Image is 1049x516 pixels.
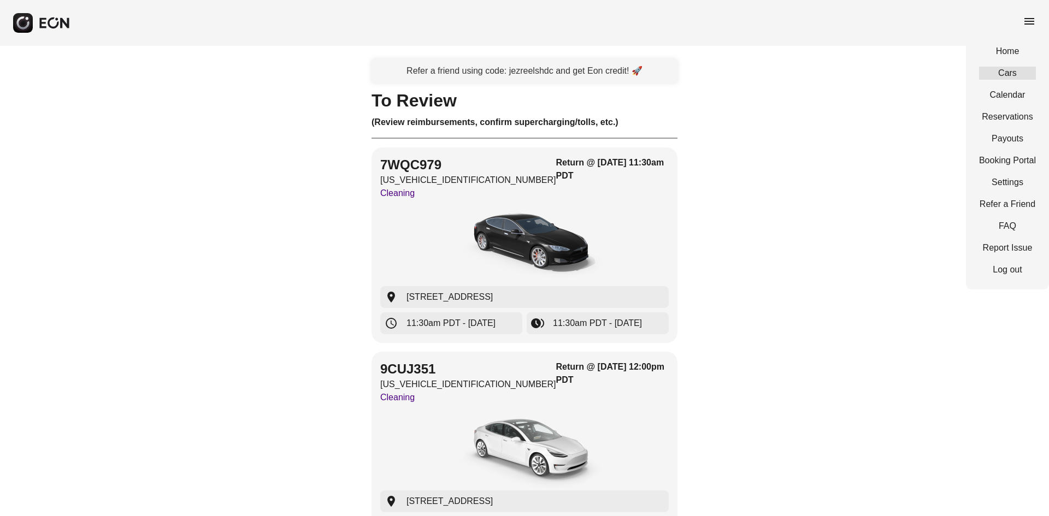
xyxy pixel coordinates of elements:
[380,378,556,391] p: [US_VEHICLE_IDENTIFICATION_NUMBER]
[372,147,677,343] button: 7WQC979[US_VEHICLE_IDENTIFICATION_NUMBER]CleaningReturn @ [DATE] 11:30am PDTcar[STREET_ADDRESS]11...
[385,290,398,304] span: location_on
[979,132,1036,145] a: Payouts
[372,59,677,83] a: Refer a friend using code: jezreelshdc and get Eon credit! 🚀
[443,204,606,286] img: car
[406,317,496,330] span: 11:30am PDT - [DATE]
[979,220,1036,233] a: FAQ
[385,495,398,508] span: location_on
[380,174,556,187] p: [US_VEHICLE_IDENTIFICATION_NUMBER]
[979,88,1036,102] a: Calendar
[406,290,493,304] span: [STREET_ADDRESS]
[443,408,606,490] img: car
[372,116,677,129] h3: (Review reimbursements, confirm supercharging/tolls, etc.)
[406,495,493,508] span: [STREET_ADDRESS]
[372,94,677,107] h1: To Review
[380,156,556,174] h2: 7WQC979
[979,67,1036,80] a: Cars
[380,391,556,404] p: Cleaning
[979,45,1036,58] a: Home
[979,110,1036,123] a: Reservations
[380,360,556,378] h2: 9CUJ351
[556,360,669,387] h3: Return @ [DATE] 12:00pm PDT
[531,317,544,330] span: browse_gallery
[979,154,1036,167] a: Booking Portal
[979,263,1036,276] a: Log out
[1023,15,1036,28] span: menu
[979,241,1036,254] a: Report Issue
[979,176,1036,189] a: Settings
[556,156,669,182] h3: Return @ [DATE] 11:30am PDT
[979,198,1036,211] a: Refer a Friend
[553,317,642,330] span: 11:30am PDT - [DATE]
[385,317,398,330] span: schedule
[380,187,556,200] p: Cleaning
